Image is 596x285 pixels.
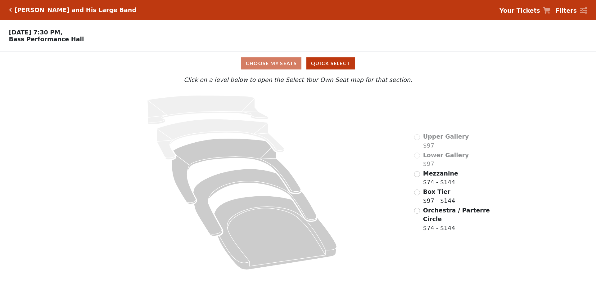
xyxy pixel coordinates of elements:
label: $97 - $144 [423,187,455,205]
span: Box Tier [423,188,450,195]
path: Lower Gallery - Seats Available: 0 [157,119,285,160]
a: Filters [555,6,587,15]
label: $74 - $144 [423,169,458,187]
strong: Filters [555,7,577,14]
h5: [PERSON_NAME] and His Large Band [15,7,136,14]
p: Click on a level below to open the Select Your Own Seat map for that section. [79,75,517,84]
button: Quick Select [306,57,355,69]
label: $97 [423,132,469,150]
path: Upper Gallery - Seats Available: 0 [147,96,269,125]
span: Lower Gallery [423,152,469,158]
span: Mezzanine [423,170,458,177]
label: $74 - $144 [423,206,491,233]
span: Orchestra / Parterre Circle [423,207,490,223]
strong: Your Tickets [499,7,540,14]
span: Upper Gallery [423,133,469,140]
path: Orchestra / Parterre Circle - Seats Available: 139 [214,196,337,270]
a: Your Tickets [499,6,550,15]
label: $97 [423,151,469,168]
a: Click here to go back to filters [9,8,12,12]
